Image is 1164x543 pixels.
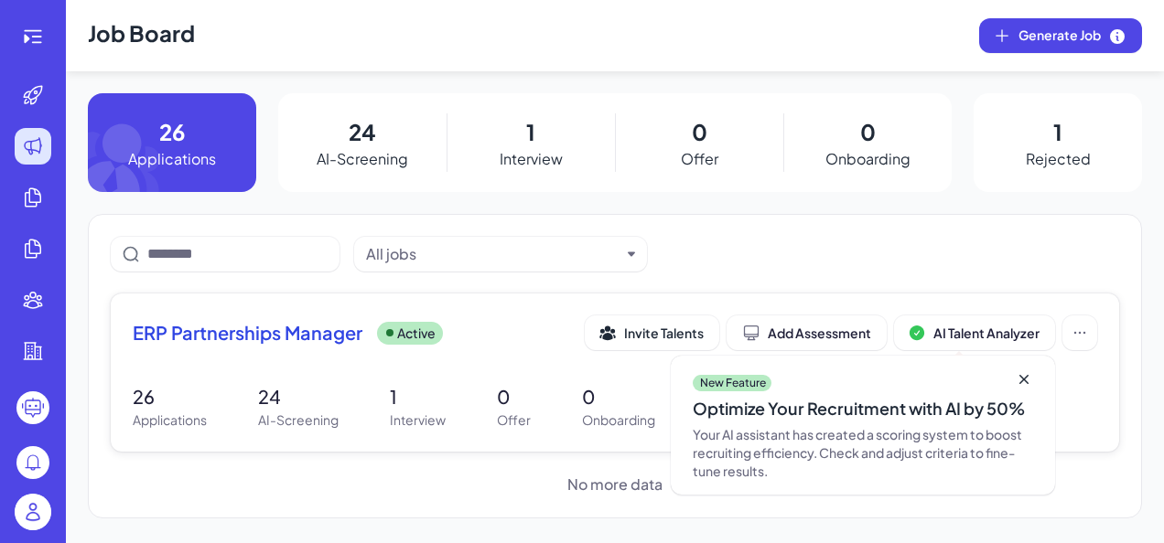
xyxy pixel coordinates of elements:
p: Onboarding [825,148,911,170]
p: Offer [681,148,718,170]
span: ERP Partnerships Manager [133,320,362,346]
button: Add Assessment [727,315,887,350]
p: Rejected [1026,148,1091,170]
p: Interview [390,410,446,430]
p: 24 [349,115,376,148]
p: 0 [860,115,876,148]
p: Onboarding [582,410,655,430]
p: Applications [133,410,207,430]
p: 1 [390,383,446,410]
p: New Feature [700,376,766,390]
div: Your AI assistant has created a scoring system to boost recruiting efficiency. Check and adjust c... [693,425,1033,480]
p: 0 [692,115,707,148]
p: 1 [526,115,535,148]
p: Active [397,324,436,343]
p: 24 [258,383,339,410]
button: Invite Talents [585,315,719,350]
div: Add Assessment [742,324,871,342]
p: Offer [497,410,531,430]
p: AI-Screening [258,410,339,430]
span: Generate Job [1018,26,1126,46]
img: user_logo.png [15,494,51,530]
button: All jobs [366,243,620,265]
p: Interview [500,148,563,170]
p: AI-Screening [317,148,408,170]
div: All jobs [366,243,416,265]
span: No more data [567,474,663,495]
span: Invite Talents [624,325,704,341]
p: 0 [497,383,531,410]
div: Optimize Your Recruitment with AI by 50% [693,396,1033,421]
button: Generate Job [979,18,1142,53]
button: AI Talent Analyzer [894,315,1055,350]
p: 0 [582,383,655,410]
p: 1 [1053,115,1062,148]
span: AI Talent Analyzer [933,325,1040,341]
p: 26 [133,383,207,410]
